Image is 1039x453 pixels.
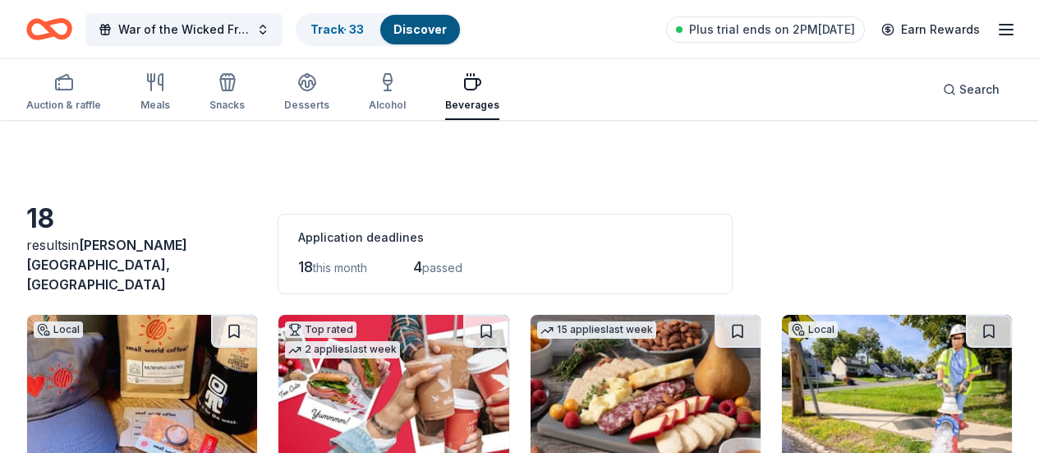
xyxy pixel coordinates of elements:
div: 18 [26,202,258,235]
span: 4 [413,258,422,275]
div: Meals [140,99,170,112]
div: results [26,235,258,294]
div: Beverages [445,99,499,112]
div: Application deadlines [298,228,712,247]
span: Search [959,80,1000,99]
span: in [26,237,187,293]
span: [PERSON_NAME][GEOGRAPHIC_DATA], [GEOGRAPHIC_DATA] [26,237,187,293]
div: Top rated [285,321,356,338]
span: War of the Wicked Friendly 10uC [118,20,250,39]
div: Local [34,321,83,338]
a: Plus trial ends on 2PM[DATE] [666,16,865,43]
div: Auction & raffle [26,99,101,112]
div: Snacks [209,99,245,112]
button: Search [930,73,1013,106]
span: Plus trial ends on 2PM[DATE] [689,20,855,39]
span: passed [422,261,462,275]
button: Alcohol [369,66,406,120]
a: Track· 33 [310,22,364,36]
span: this month [313,261,367,275]
div: 15 applies last week [537,321,656,339]
div: Alcohol [369,99,406,112]
button: Track· 33Discover [296,13,462,46]
span: 18 [298,258,313,275]
button: Auction & raffle [26,66,101,120]
button: Meals [140,66,170,120]
a: Earn Rewards [871,15,990,44]
button: War of the Wicked Friendly 10uC [85,13,283,46]
button: Snacks [209,66,245,120]
button: Beverages [445,66,499,120]
div: 2 applies last week [285,341,400,358]
div: Local [788,321,838,338]
a: Home [26,10,72,49]
div: Desserts [284,99,329,112]
a: Discover [393,22,447,36]
button: Desserts [284,66,329,120]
